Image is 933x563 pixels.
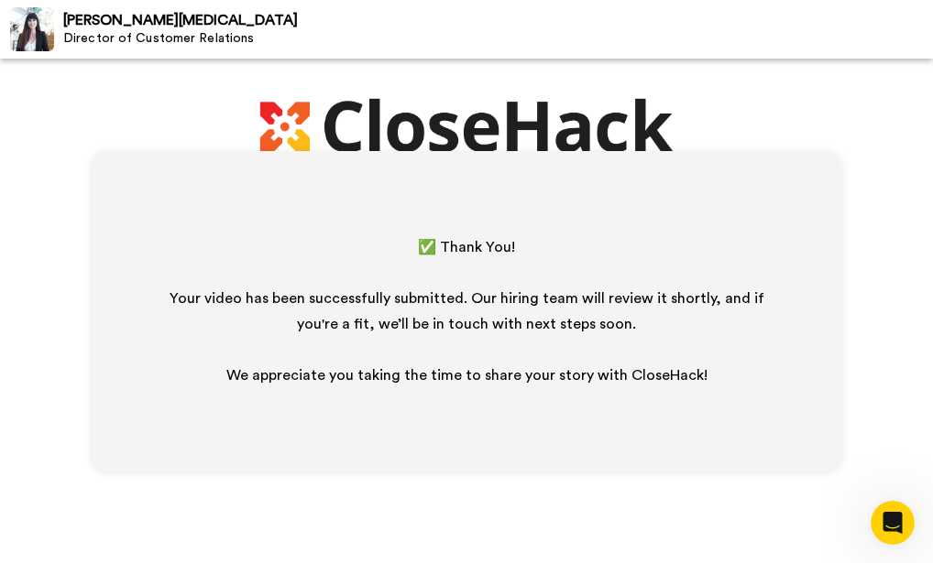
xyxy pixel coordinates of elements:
[226,368,708,383] span: We appreciate you taking the time to share your story with CloseHack!
[418,240,515,254] span: ✅ Thank You!
[10,7,54,51] img: Profile Image
[170,291,768,331] span: Your video has been successfully submitted. Our hiring team will review it shortly, and if you're...
[63,31,932,47] div: Director of Customer Relations
[871,501,915,545] iframe: Intercom live chat
[63,12,932,29] div: [PERSON_NAME][MEDICAL_DATA]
